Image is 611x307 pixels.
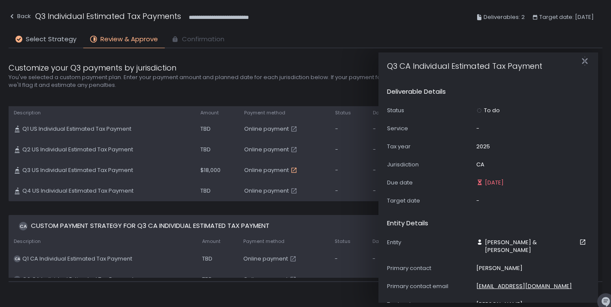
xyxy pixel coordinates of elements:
div: - [335,146,363,153]
span: Description [14,238,41,245]
span: TBD [202,255,212,263]
h2: You've selected a custom payment plan. Enter your payment amount and planned date for each jurisd... [9,74,490,89]
span: Online payment [243,276,288,283]
div: - [373,125,411,133]
span: Description [14,110,41,116]
span: Online payment [244,125,289,133]
div: - [335,166,363,174]
span: [PERSON_NAME] & [PERSON_NAME] [485,239,578,254]
span: TBD [202,276,212,283]
span: Q2 US Individual Estimated Tax Payment [22,146,133,153]
div: - [335,255,362,263]
div: - [373,146,411,153]
div: Due date [387,179,473,187]
div: Primary contact [387,264,473,272]
div: Status [387,107,473,114]
span: Q2 CA Individual Estimated Tax Payment [22,276,134,283]
span: Amount [202,238,221,245]
text: CA [15,277,20,282]
span: Target date: [DATE] [539,12,594,22]
div: - [372,255,411,263]
span: Select Strategy [26,34,76,44]
span: TBD [200,187,211,195]
h1: Q3 Individual Estimated Tax Payments [35,10,181,22]
span: Deliverables: 2 [484,12,525,22]
div: Jurisdiction [387,161,473,169]
span: [DATE] [485,179,504,187]
div: Entity [387,239,473,246]
div: - [373,187,411,195]
span: Status [335,110,351,116]
div: Back [9,11,31,21]
text: CA [15,256,20,261]
span: Status [335,238,351,245]
div: 2025 [476,143,490,150]
span: Q3 US Individual Estimated Tax Payment [22,166,133,174]
span: Review & Approve [100,34,158,44]
div: - [372,276,411,283]
span: Amount [200,110,219,116]
span: Q4 US Individual Estimated Tax Payment [22,187,133,195]
div: - [476,125,479,132]
div: - [476,197,479,205]
div: - [373,166,411,174]
span: Confirmation [182,34,224,44]
span: Date paid [372,238,396,245]
div: - [335,276,362,283]
span: Online payment [244,166,289,174]
span: Q1 CA Individual Estimated Tax Payment [22,255,132,263]
div: Target date [387,197,473,205]
span: TBD [200,125,211,133]
text: CA [20,223,27,229]
span: Payment method [243,238,284,245]
a: [PERSON_NAME] & [PERSON_NAME] [476,239,588,254]
span: Online payment [244,187,289,195]
h2: Entity details [387,218,428,228]
span: Custom Payment strategy for Q3 CA Individual Estimated Tax Payment [31,221,269,231]
span: TBD [200,146,211,153]
span: Online payment [244,146,289,153]
div: Service [387,125,473,132]
span: Date paid [373,110,396,116]
div: CA [476,161,484,169]
span: Payment method [244,110,285,116]
span: Customize your Q3 payments by jurisdiction [9,62,176,74]
div: - [335,187,363,195]
span: $18,000 [200,166,221,174]
button: Back [9,10,31,25]
div: [PERSON_NAME] [476,264,523,272]
span: Q1 US Individual Estimated Tax Payment [22,125,131,133]
div: - [335,125,363,133]
div: To do [476,107,500,114]
div: Tax year [387,143,473,150]
span: Online payment [243,255,288,263]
